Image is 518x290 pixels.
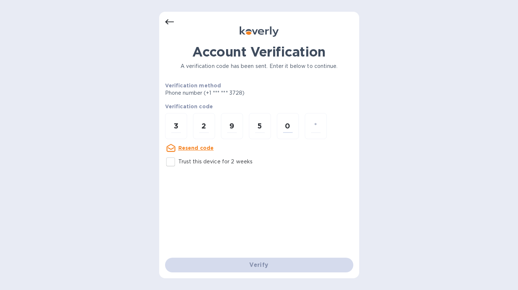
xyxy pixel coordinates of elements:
[165,89,301,97] p: Phone number (+1 *** *** 3728)
[178,158,253,166] p: Trust this device for 2 weeks
[165,62,353,70] p: A verification code has been sent. Enter it below to continue.
[178,145,214,151] u: Resend code
[165,83,221,88] b: Verification method
[165,103,353,110] p: Verification code
[165,44,353,59] h1: Account Verification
